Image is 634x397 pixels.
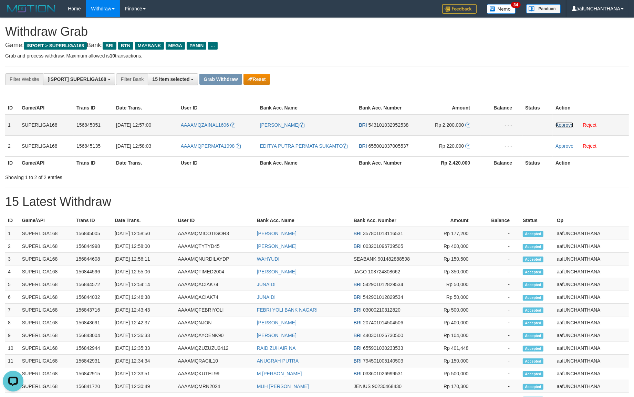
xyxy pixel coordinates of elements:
span: BRI [359,143,367,149]
td: 156842915 [73,367,112,380]
span: Accepted [523,231,543,237]
th: Op [554,214,629,227]
span: Copy 90230468430 to clipboard [372,384,402,389]
span: AAAAMQZAINAL1606 [181,122,229,128]
td: SUPERLIGA168 [19,367,73,380]
th: Bank Acc. Name [257,156,356,169]
td: SUPERLIGA168 [19,253,73,265]
span: 156845051 [76,122,101,128]
td: 7 [5,304,19,316]
th: Rp 2.420.000 [417,156,480,169]
span: AAAAMQPERMATA1998 [181,143,235,149]
td: 1 [5,227,19,240]
span: MEGA [166,42,185,50]
span: BRI [103,42,116,50]
span: BRI [359,122,367,128]
td: Rp 170,300 [417,380,479,393]
td: - [479,342,520,355]
span: Accepted [523,320,543,326]
td: 2 [5,240,19,253]
td: aafUNCHANTHANA [554,227,629,240]
th: Status [520,214,554,227]
td: [DATE] 12:54:14 [112,278,175,291]
td: AAAAMQTYTYD45 [175,240,254,253]
td: SUPERLIGA168 [19,278,73,291]
th: Balance [480,102,522,114]
td: 156844572 [73,278,112,291]
th: Trans ID [73,214,112,227]
td: AAAAMQAYOENK90 [175,329,254,342]
h1: 15 Latest Withdraw [5,195,629,209]
td: AAAAMQNURDILAYDP [175,253,254,265]
th: Date Trans. [113,102,178,114]
td: 5 [5,278,19,291]
td: aafUNCHANTHANA [554,265,629,278]
span: BRI [354,333,362,338]
a: FEBRI YOLI BANK NAGARI [257,307,318,313]
a: AAAAMQPERMATA1998 [181,143,241,149]
td: Rp 150,000 [417,355,479,367]
span: BRI [354,358,362,364]
td: Rp 500,000 [417,304,479,316]
td: 6 [5,291,19,304]
td: [DATE] 12:42:37 [112,316,175,329]
span: Accepted [523,257,543,262]
td: aafUNCHANTHANA [554,240,629,253]
a: Approve [555,143,573,149]
a: JUNAIDI [257,294,276,300]
td: 156843691 [73,316,112,329]
td: 3 [5,253,19,265]
span: Rp 220.000 [439,143,464,149]
span: Accepted [523,358,543,364]
td: [DATE] 12:46:38 [112,291,175,304]
span: [DATE] 12:58:03 [116,143,151,149]
th: Game/API [19,214,73,227]
span: Copy 033601026999531 to clipboard [363,371,403,376]
span: Accepted [523,307,543,313]
td: aafUNCHANTHANA [554,380,629,393]
td: SUPERLIGA168 [19,240,73,253]
td: [DATE] 12:58:50 [112,227,175,240]
td: Rp 50,000 [417,291,479,304]
strong: 10 [110,53,115,59]
td: 12 [5,367,19,380]
span: [DATE] 12:57:00 [116,122,151,128]
td: 4 [5,265,19,278]
h1: Withdraw Grab [5,25,629,39]
span: BRI [354,345,362,351]
td: 156844596 [73,265,112,278]
span: 34 [511,2,520,8]
a: Approve [555,122,573,128]
th: Trans ID [74,102,113,114]
td: Rp 401,448 [417,342,479,355]
td: Rp 50,000 [417,278,479,291]
span: MAYBANK [135,42,164,50]
span: Accepted [523,244,543,250]
td: aafUNCHANTHANA [554,342,629,355]
td: Rp 350,000 [417,265,479,278]
td: 2 [5,135,19,156]
td: Rp 104,000 [417,329,479,342]
span: Copy 003201096739505 to clipboard [363,243,403,249]
button: 15 item selected [148,73,198,85]
span: BTN [118,42,133,50]
span: Copy 207401014504506 to clipboard [363,320,403,325]
td: - [479,278,520,291]
button: Grab Withdraw [199,74,242,85]
a: RAID ZUHAIR NA [257,345,296,351]
span: Copy 03000210312820 to clipboard [363,307,401,313]
td: SUPERLIGA168 [19,355,73,367]
th: Status [522,156,553,169]
td: Rp 500,000 [417,367,479,380]
td: aafUNCHANTHANA [554,316,629,329]
td: 156843716 [73,304,112,316]
td: Rp 400,000 [417,316,479,329]
td: 11 [5,355,19,367]
span: Accepted [523,346,543,352]
td: 1 [5,114,19,136]
td: [DATE] 12:43:43 [112,304,175,316]
th: Date Trans. [113,156,178,169]
a: [PERSON_NAME] [257,243,297,249]
a: ANUGRAH PUTRA [257,358,299,364]
span: BRI [354,282,362,287]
